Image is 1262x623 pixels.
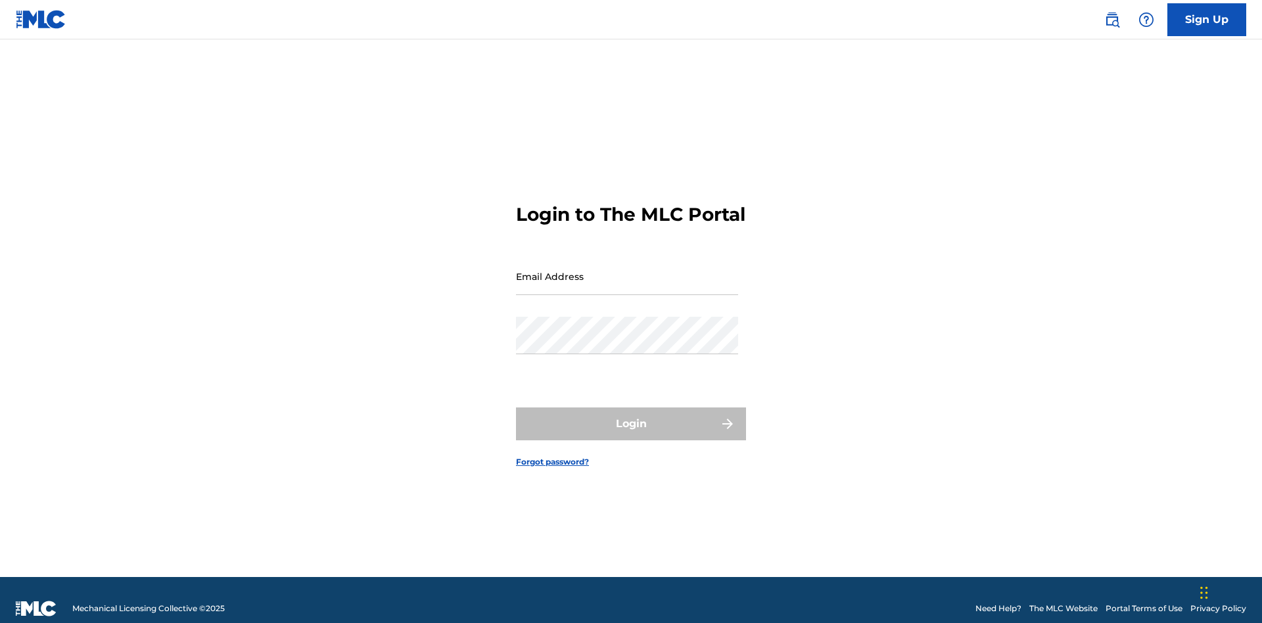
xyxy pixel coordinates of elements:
a: Need Help? [975,603,1021,614]
a: The MLC Website [1029,603,1098,614]
img: logo [16,601,57,616]
div: Help [1133,7,1159,33]
a: Public Search [1099,7,1125,33]
img: MLC Logo [16,10,66,29]
h3: Login to The MLC Portal [516,203,745,226]
a: Forgot password? [516,456,589,468]
span: Mechanical Licensing Collective © 2025 [72,603,225,614]
a: Portal Terms of Use [1106,603,1182,614]
iframe: Chat Widget [1196,560,1262,623]
a: Privacy Policy [1190,603,1246,614]
img: search [1104,12,1120,28]
div: Drag [1200,573,1208,612]
a: Sign Up [1167,3,1246,36]
img: help [1138,12,1154,28]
